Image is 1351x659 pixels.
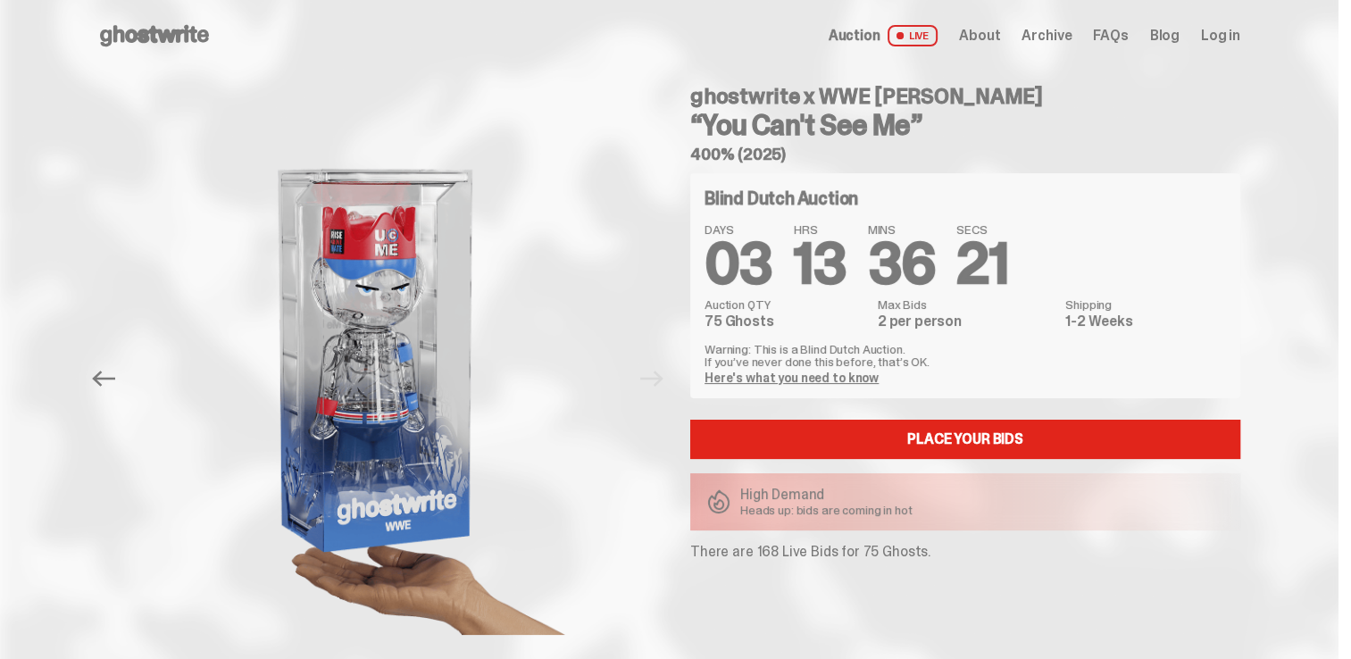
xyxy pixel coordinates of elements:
[690,545,1240,559] p: There are 168 Live Bids for 75 Ghosts.
[868,227,936,301] span: 36
[740,488,913,502] p: High Demand
[705,298,867,311] dt: Auction QTY
[690,146,1240,163] h5: 400% (2025)
[1065,298,1226,311] dt: Shipping
[705,227,772,301] span: 03
[888,25,938,46] span: LIVE
[1150,29,1180,43] a: Blog
[1065,314,1226,329] dd: 1-2 Weeks
[705,343,1226,368] p: Warning: This is a Blind Dutch Auction. If you’ve never done this before, that’s OK.
[690,86,1240,107] h4: ghostwrite x WWE [PERSON_NAME]
[690,420,1240,459] a: Place your Bids
[705,370,879,386] a: Here's what you need to know
[705,223,772,236] span: DAYS
[956,223,1008,236] span: SECS
[829,29,880,43] span: Auction
[878,298,1055,311] dt: Max Bids
[740,504,913,516] p: Heads up: bids are coming in hot
[956,227,1008,301] span: 21
[1022,29,1072,43] a: Archive
[1093,29,1128,43] a: FAQs
[1201,29,1240,43] a: Log in
[829,25,938,46] a: Auction LIVE
[794,227,846,301] span: 13
[794,223,846,236] span: HRS
[959,29,1000,43] a: About
[690,111,1240,139] h3: “You Can't See Me”
[705,314,867,329] dd: 75 Ghosts
[868,223,936,236] span: MINS
[84,359,123,398] button: Previous
[705,189,858,207] h4: Blind Dutch Auction
[878,314,1055,329] dd: 2 per person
